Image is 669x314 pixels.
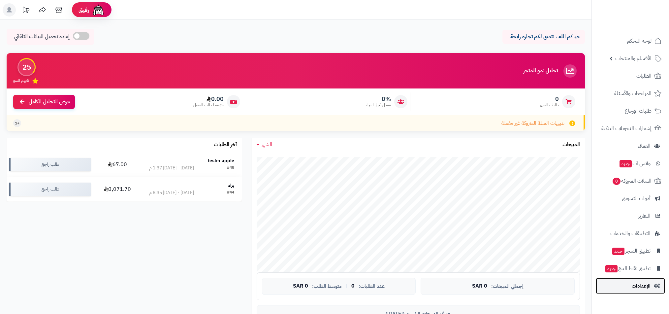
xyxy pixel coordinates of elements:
[622,194,651,203] span: أدوات التسويق
[615,54,652,63] span: الأقسام والمنتجات
[193,102,224,108] span: متوسط طلب العميل
[228,182,234,189] strong: براء
[29,98,70,106] span: عرض التحليل الكامل
[638,141,651,151] span: العملاء
[632,281,651,291] span: الإعدادات
[612,246,651,256] span: تطبيق المتجر
[596,138,665,154] a: العملاء
[359,284,385,289] span: عدد الطلبات:
[610,229,651,238] span: التطبيقات والخدمات
[501,120,564,127] span: تنبيهات السلة المتروكة غير مفعلة
[14,33,70,41] span: إعادة تحميل البيانات التلقائي
[596,156,665,171] a: وآتس آبجديد
[149,190,194,196] div: [DATE] - [DATE] 8:35 م
[351,283,355,289] span: 0
[93,152,142,177] td: 67.00
[346,284,347,289] span: |
[625,106,652,116] span: طلبات الإرجاع
[614,89,652,98] span: المراجعات والأسئلة
[507,33,580,41] p: حياكم الله ، نتمنى لكم تجارة رابحة
[149,165,194,171] div: [DATE] - [DATE] 1:37 م
[596,261,665,276] a: تطبيق نقاط البيعجديد
[612,176,652,186] span: السلات المتروكة
[208,157,234,164] strong: tester apple
[312,284,342,289] span: متوسط الطلب:
[605,265,618,272] span: جديد
[620,160,632,167] span: جديد
[79,6,89,14] span: رفيق
[627,36,652,46] span: لوحة التحكم
[638,211,651,221] span: التقارير
[257,141,272,149] a: الشهر
[366,95,391,103] span: 0%
[261,141,272,149] span: الشهر
[596,208,665,224] a: التقارير
[92,3,105,17] img: ai-face.png
[227,165,234,171] div: #48
[596,33,665,49] a: لوحة التحكم
[214,142,237,148] h3: آخر الطلبات
[596,103,665,119] a: طلبات الإرجاع
[13,78,29,84] span: تقييم النمو
[624,18,663,32] img: logo-2.png
[596,226,665,241] a: التطبيقات والخدمات
[596,243,665,259] a: تطبيق المتجرجديد
[601,124,652,133] span: إشعارات التحويلات البنكية
[596,278,665,294] a: الإعدادات
[9,183,91,196] div: طلب راجع
[612,248,624,255] span: جديد
[596,86,665,101] a: المراجعات والأسئلة
[13,95,75,109] a: عرض التحليل الكامل
[227,190,234,196] div: #44
[15,121,19,126] span: +1
[636,71,652,81] span: الطلبات
[540,102,559,108] span: طلبات الشهر
[596,68,665,84] a: الطلبات
[523,68,558,74] h3: تحليل نمو المتجر
[472,283,487,289] span: 0 SAR
[596,173,665,189] a: السلات المتروكة0
[605,264,651,273] span: تطبيق نقاط البيع
[613,178,621,185] span: 0
[9,158,91,171] div: طلب راجع
[562,142,580,148] h3: المبيعات
[17,3,34,18] a: تحديثات المنصة
[596,191,665,206] a: أدوات التسويق
[193,95,224,103] span: 0.00
[619,159,651,168] span: وآتس آب
[93,177,142,201] td: 3,071.70
[366,102,391,108] span: معدل تكرار الشراء
[596,121,665,136] a: إشعارات التحويلات البنكية
[491,284,524,289] span: إجمالي المبيعات:
[293,283,308,289] span: 0 SAR
[540,95,559,103] span: 0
